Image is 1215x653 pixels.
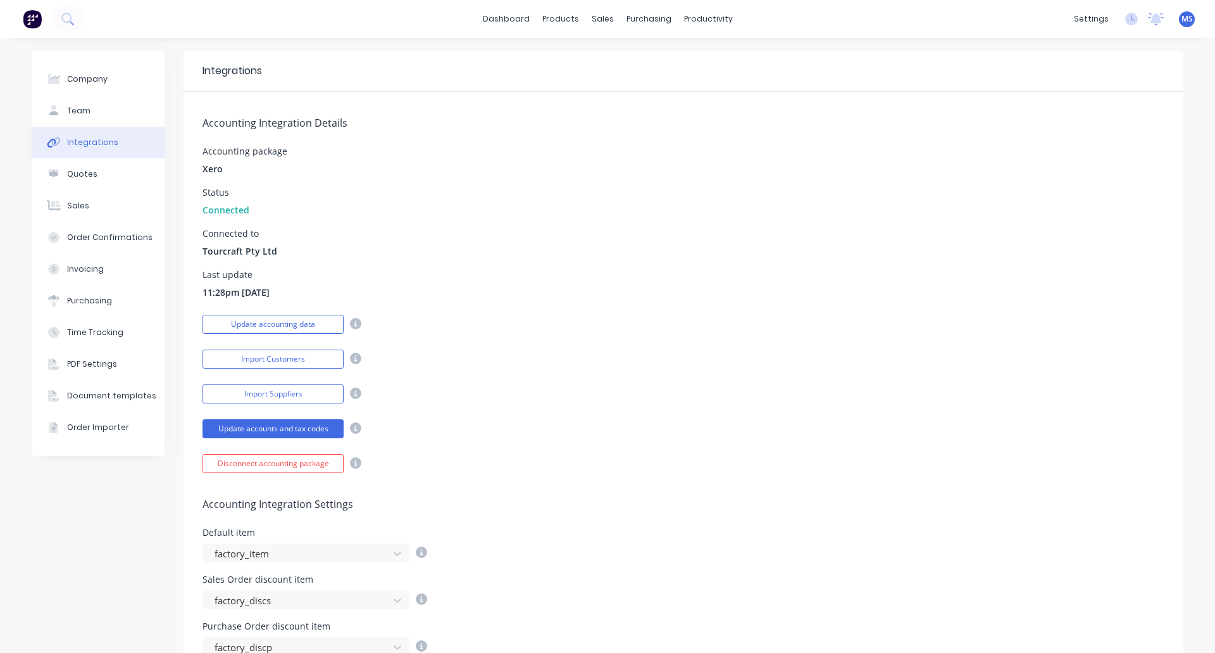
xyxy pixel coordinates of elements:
div: Team [67,105,90,117]
img: Factory [23,10,42,29]
h5: Accounting Integration Details [202,117,1164,129]
div: Last update [202,270,270,279]
div: Order Importer [67,422,129,433]
button: Time Tracking [32,317,165,348]
span: Tourcraft Pty Ltd [202,244,277,258]
a: dashboard [477,10,536,29]
div: Company [67,73,108,85]
span: MS [1181,13,1193,25]
div: Invoicing [67,263,104,275]
button: Update accounting data [202,315,344,334]
button: Import Customers [202,350,344,369]
button: Document templates [32,380,165,412]
div: Integrations [202,63,262,79]
button: Disconnect accounting package [202,454,344,473]
div: Purchasing [67,295,112,307]
button: Invoicing [32,253,165,285]
span: Xero [202,162,223,175]
div: Quotes [67,168,97,180]
button: Integrations [32,127,165,158]
button: Sales [32,190,165,222]
div: Order Confirmations [67,232,153,243]
button: Import Suppliers [202,384,344,403]
button: Purchasing [32,285,165,317]
div: productivity [678,10,739,29]
span: 11:28pm [DATE] [202,286,270,299]
div: Default item [202,528,427,537]
button: PDF Settings [32,348,165,380]
div: Time Tracking [67,327,123,338]
button: Update accounts and tax codes [202,419,344,438]
button: Quotes [32,158,165,190]
button: Order Importer [32,412,165,443]
h5: Accounting Integration Settings [202,498,1164,510]
div: Purchase Order discount item [202,622,427,631]
div: sales [585,10,620,29]
div: Integrations [67,137,118,148]
div: Document templates [67,390,156,402]
div: settings [1068,10,1115,29]
div: Status [202,188,249,197]
div: PDF Settings [67,358,117,370]
button: Company [32,63,165,95]
div: products [536,10,585,29]
div: Sales [67,200,89,212]
div: Sales Order discount item [202,575,427,584]
span: Connected [202,203,249,217]
button: Team [32,95,165,127]
button: Order Confirmations [32,222,165,253]
div: Connected to [202,229,277,238]
div: Accounting package [202,147,287,156]
div: purchasing [620,10,678,29]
